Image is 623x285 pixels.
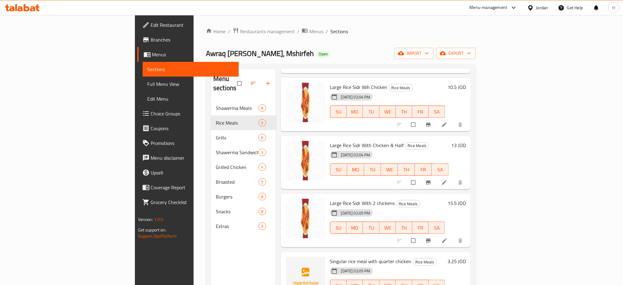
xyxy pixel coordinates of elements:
[364,163,381,176] button: TU
[536,4,548,11] div: Jordan
[422,118,436,131] button: Branch-specific-item
[365,223,377,232] span: TU
[211,98,276,236] nav: Menu sections
[234,78,246,89] span: Select all sections
[432,163,449,176] button: SA
[330,141,404,150] span: Large Rice Sidr With Chicken & Half
[415,223,426,232] span: FR
[216,178,258,186] div: Broasted
[148,80,234,88] span: Full Menu View
[258,223,266,230] div: items
[451,141,466,150] h6: 13 JOD
[137,106,239,121] a: Choice Groups
[148,95,234,102] span: Edit Menu
[363,222,379,234] button: TU
[261,77,276,90] button: Add section
[384,165,396,174] span: WE
[137,18,239,32] a: Edit Restaurant
[151,21,234,29] span: Edit Restaurant
[151,184,234,191] span: Coverage Report
[211,204,276,219] div: Snacks8
[330,82,388,92] span: Large Rice Sidr Wih Chicken
[151,169,234,176] span: Upsell
[216,193,258,200] span: Burgers
[333,107,344,116] span: SU
[398,107,410,116] span: TH
[382,223,393,232] span: WE
[137,136,239,151] a: Promotions
[216,119,258,126] span: Rice Meals
[258,104,266,112] div: items
[448,257,466,266] h6: 3.25 JOD
[259,164,266,170] span: 4
[216,104,258,112] span: Shawerma Meals
[429,222,445,234] button: SA
[413,259,437,266] span: Rice Meals
[422,176,436,189] button: Branch-specific-item
[347,163,364,176] button: MO
[422,234,436,247] button: Branch-specific-item
[363,106,379,118] button: TU
[339,94,373,100] span: [DATE] 02:04 PM
[233,27,295,35] a: Restaurants management
[349,107,361,116] span: MO
[137,32,239,47] a: Branches
[137,121,239,136] a: Coupons
[316,50,330,58] div: Open
[408,235,420,247] span: Select to update
[151,154,234,162] span: Menu disclaimer
[408,177,420,188] span: Select to update
[240,28,295,35] span: Restaurants management
[286,141,325,180] img: Large Rice Sidr With Chicken & Half
[151,36,234,43] span: Branches
[211,101,276,115] div: Shawerma Meals8
[206,27,476,35] nav: breadcrumb
[339,152,373,158] span: [DATE] 02:04 PM
[394,48,434,59] button: import
[441,50,471,57] span: export
[330,163,347,176] button: SU
[398,223,410,232] span: TH
[216,134,258,141] div: Grills
[396,200,420,207] div: Rice Meals
[441,122,449,128] a: Edit menu item
[211,130,276,145] div: Grills6
[211,175,276,189] div: Broasted5
[349,223,361,232] span: MO
[365,107,377,116] span: TU
[216,223,258,230] span: Extras
[297,28,299,35] li: /
[347,222,363,234] button: MO
[415,163,432,176] button: FR
[206,46,314,60] span: Awraq [PERSON_NAME], Mshirfeh
[309,28,323,35] span: Menus
[211,219,276,234] div: Extras3
[330,222,347,234] button: SU
[137,47,239,62] a: Menus
[151,199,234,206] span: Grocery Checklist
[259,105,266,111] span: 8
[381,163,398,176] button: WE
[148,66,234,73] span: Sections
[143,62,239,77] a: Sections
[258,208,266,215] div: items
[441,238,449,244] a: Edit menu item
[138,232,177,240] a: Support.OpsPlatform
[286,83,325,122] img: Large Rice Sidr Wih Chicken
[216,149,258,156] span: Shawerma Sandwiches
[137,195,239,210] a: Grocery Checklist
[454,234,468,247] button: delete
[258,193,266,200] div: items
[382,107,393,116] span: WE
[350,165,362,174] span: MO
[396,200,420,207] span: Rice Meals
[152,51,234,58] span: Menus
[429,106,445,118] button: SA
[211,189,276,204] div: Burgers8
[259,179,266,185] span: 5
[151,110,234,117] span: Choice Groups
[259,209,266,215] span: 8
